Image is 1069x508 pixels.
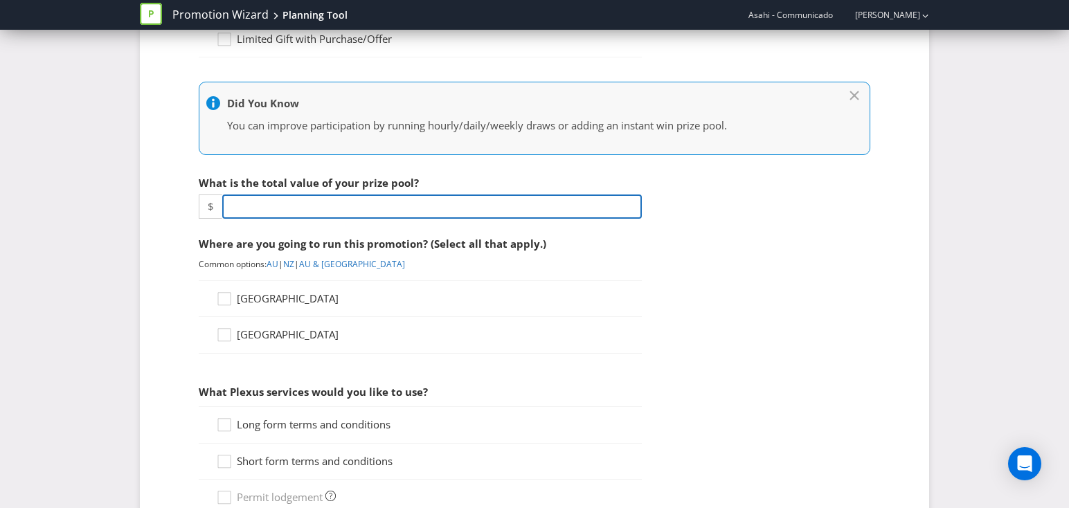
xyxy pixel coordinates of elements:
[237,291,339,305] span: [GEOGRAPHIC_DATA]
[199,385,428,399] span: What Plexus services would you like to use?
[748,9,833,21] span: Asahi - Communicado
[172,7,269,23] a: Promotion Wizard
[199,230,642,258] div: Where are you going to run this promotion? (Select all that apply.)
[237,454,393,468] span: Short form terms and conditions
[299,258,405,270] a: AU & [GEOGRAPHIC_DATA]
[227,118,828,133] p: You can improve participation by running hourly/daily/weekly draws or adding an instant win prize...
[283,258,294,270] a: NZ
[199,194,222,219] span: $
[237,327,339,341] span: [GEOGRAPHIC_DATA]
[237,417,390,431] span: Long form terms and conditions
[294,258,299,270] span: |
[237,490,323,504] span: Permit lodgement
[237,32,392,46] span: Limited Gift with Purchase/Offer
[199,176,419,190] span: What is the total value of your prize pool?
[199,258,267,270] span: Common options:
[278,258,283,270] span: |
[841,9,920,21] a: [PERSON_NAME]
[267,258,278,270] a: AU
[1008,447,1041,480] div: Open Intercom Messenger
[282,8,348,22] div: Planning Tool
